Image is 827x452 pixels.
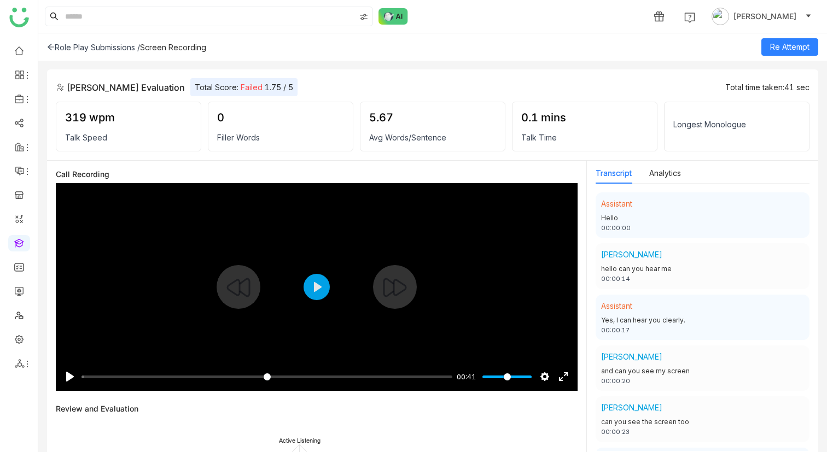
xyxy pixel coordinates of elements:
span: Assistant [601,301,632,310]
div: Screen Recording [140,43,206,52]
img: role-play.svg [56,83,65,92]
span: [PERSON_NAME] [733,10,796,22]
div: 00:00:00 [601,224,804,233]
span: Re Attempt [770,41,809,53]
div: Filler Words [217,133,344,142]
div: and can you see my screen [601,366,804,377]
img: avatar [712,8,729,25]
div: Avg Words/Sentence [369,133,496,142]
button: Play [304,274,330,300]
div: Call Recording [56,169,578,179]
button: [PERSON_NAME] [709,8,814,25]
div: 00:00:20 [601,377,804,386]
div: 0.1 mins [521,111,648,124]
div: Yes, I can hear you clearly. [601,315,804,326]
div: Total Score: 1.75 / 5 [190,78,298,96]
button: Play [61,368,79,385]
div: hello can you hear me [601,264,804,274]
img: help.svg [684,12,695,23]
span: Failed [241,83,263,92]
img: logo [9,8,29,27]
span: 41 sec [784,83,809,92]
span: [PERSON_NAME] [601,352,662,361]
div: Talk Speed [65,133,192,142]
img: ask-buddy-normal.svg [378,8,408,25]
button: Re Attempt [761,38,818,56]
text: Active Listening [278,437,321,444]
div: [PERSON_NAME] Evaluation [56,81,185,94]
div: Longest Monologue [673,120,800,129]
div: Review and Evaluation [56,404,138,413]
div: 00:00:23 [601,427,804,437]
div: can you see the screen too [601,417,804,427]
span: [PERSON_NAME] [601,250,662,259]
input: Volume [482,372,532,382]
div: Talk Time [521,133,648,142]
div: Role Play Submissions / [47,43,140,52]
div: 319 wpm [65,111,192,124]
span: Assistant [601,199,632,208]
button: Transcript [596,167,632,179]
div: Total time taken: [725,83,809,92]
div: 00:00:17 [601,326,804,335]
div: Hello [601,213,804,224]
button: Analytics [649,167,681,179]
img: search-type.svg [359,13,368,21]
div: 0 [217,111,344,124]
div: Current time [454,371,479,383]
div: 5.67 [369,111,496,124]
div: 00:00:14 [601,274,804,284]
input: Seek [81,372,452,382]
span: [PERSON_NAME] [601,403,662,412]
